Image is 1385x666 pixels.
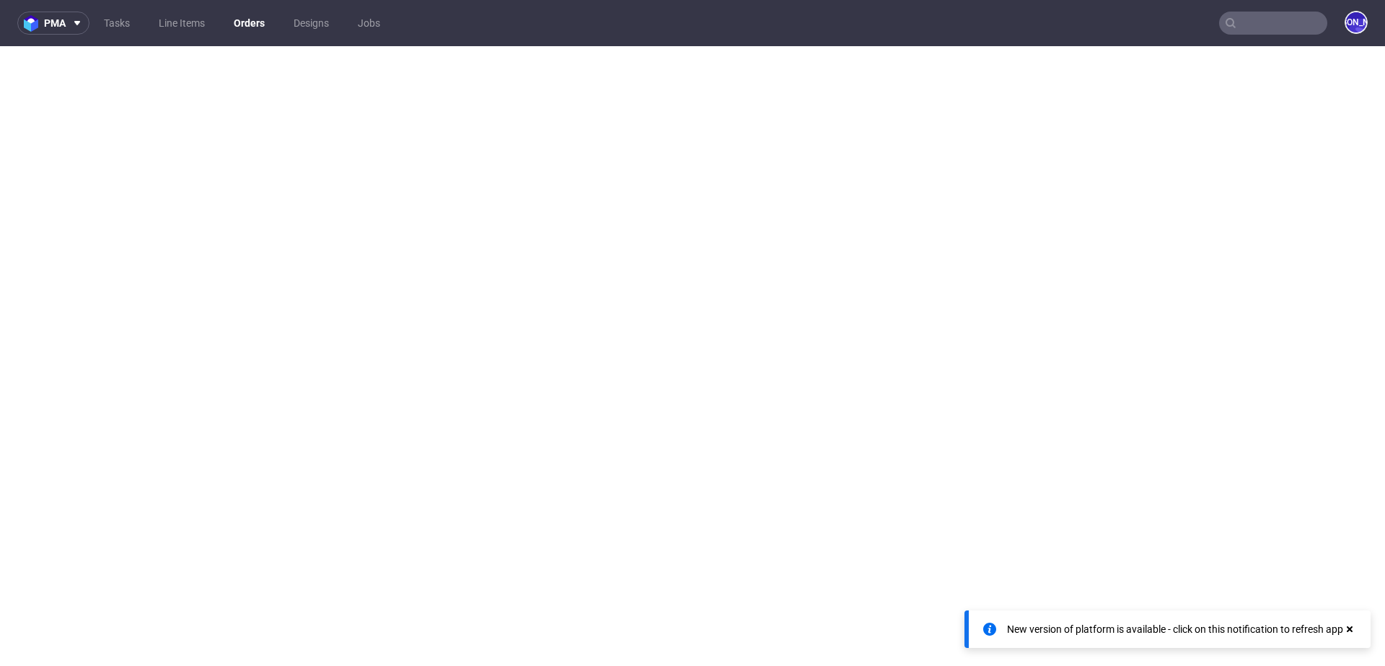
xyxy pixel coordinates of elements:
a: Jobs [349,12,389,35]
img: logo [24,15,44,32]
span: pma [44,18,66,28]
a: Orders [225,12,273,35]
a: Designs [285,12,338,35]
a: Tasks [95,12,138,35]
button: pma [17,12,89,35]
div: New version of platform is available - click on this notification to refresh app [1007,622,1343,636]
a: Line Items [150,12,214,35]
figcaption: [PERSON_NAME] [1346,12,1366,32]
